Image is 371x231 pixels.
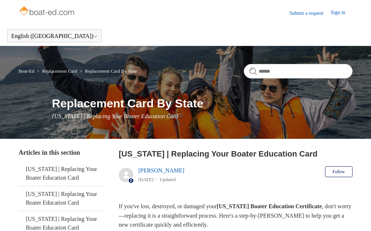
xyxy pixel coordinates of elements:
span: [US_STATE] | Replacing Your Boater Education Card [52,113,178,119]
li: Replacement Card By State [78,68,137,74]
input: Search [244,64,353,78]
button: English ([GEOGRAPHIC_DATA]) [11,33,98,39]
h1: Replacement Card By State [52,95,352,112]
strong: [US_STATE] Boater Education Certificate [217,203,322,209]
li: Replacement Card [36,68,78,74]
a: Replacement Card By State [85,68,137,74]
img: Boat-Ed Help Center home page [18,4,76,19]
button: Follow Article [325,166,353,177]
a: Replacement Card [42,68,77,74]
a: Boat-Ed [18,68,34,74]
a: Sign in [331,9,353,17]
h2: New York | Replacing Your Boater Education Card [119,148,353,160]
a: [PERSON_NAME] [138,167,184,174]
a: [US_STATE] | Replacing Your Boater Education Card [18,161,102,186]
a: [US_STATE] | Replacing Your Boater Education Card [18,186,102,211]
span: Articles in this section [18,149,80,156]
li: Updated [160,177,176,182]
li: Boat-Ed [18,68,36,74]
time: 05/22/2024, 11:37 [138,177,154,182]
div: Live chat [347,207,366,226]
p: If you've lost, destroyed, or damaged your , don't worry—replacing it is a straightforward proces... [119,202,353,230]
a: Submit a request [289,9,331,17]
